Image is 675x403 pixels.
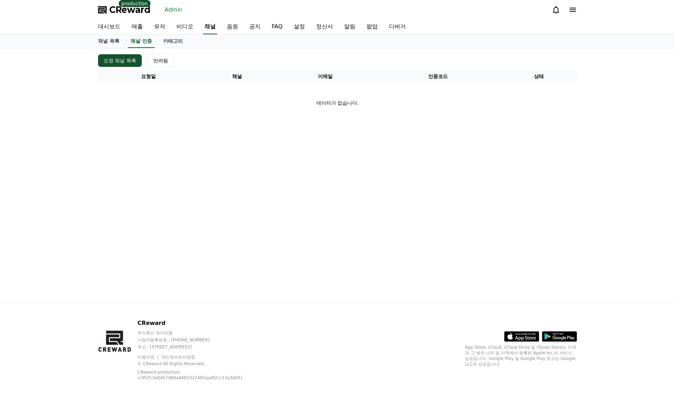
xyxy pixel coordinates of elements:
a: 디버거 [383,20,411,34]
a: Home [2,222,46,239]
p: 주소 : [STREET_ADDRESS] [138,344,260,350]
a: 이용약관 [138,355,160,360]
a: 매출 [126,20,148,34]
a: 음원 [221,20,244,34]
p: © CReward All Rights Reserved. [138,361,260,367]
a: 설정 [288,20,311,34]
span: CReward [109,4,151,15]
th: 채널 [199,70,275,83]
div: 반려됨 [153,57,168,64]
div: 요청 채널 목록 [104,57,136,64]
a: 채널 인증 [128,35,155,48]
p: App Store, iCloud, iCloud Drive 및 iTunes Store는 미국과 그 밖의 나라 및 지역에서 등록된 Apple Inc.의 서비스 상표입니다. Goo... [465,345,577,367]
th: 상태 [501,70,577,83]
th: 인증코드 [376,70,501,83]
a: 채널 목록 [92,35,125,48]
a: 채널 [203,20,217,34]
a: Settings [90,222,134,239]
th: 이메일 [275,70,376,83]
span: Settings [104,232,121,238]
td: 데이터가 없습니다. [98,83,577,123]
a: 정산서 [311,20,339,34]
a: 알림 [339,20,361,34]
a: 개인정보처리방침 [161,355,195,360]
span: Messages [58,233,79,238]
p: CReward production (c9f2fc3a04b7d66a4483322485aadf2cc13a3445) [138,369,250,381]
a: 카테고리 [158,35,188,48]
a: CReward [98,4,151,15]
a: 비디오 [171,20,199,34]
th: 요청일 [98,70,199,83]
button: 반려됨 [147,54,174,67]
a: 대시보드 [92,20,126,34]
a: 팝업 [361,20,383,34]
p: CReward [138,319,260,327]
a: 공지 [244,20,266,34]
a: 유저 [148,20,171,34]
a: FAQ [266,20,288,34]
a: Admin [162,4,185,15]
p: 주식회사 와이피랩 [138,330,260,336]
span: Home [18,232,30,238]
a: Messages [46,222,90,239]
button: 요청 채널 목록 [98,54,142,67]
p: 사업자등록번호 : [PHONE_NUMBER] [138,337,260,343]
